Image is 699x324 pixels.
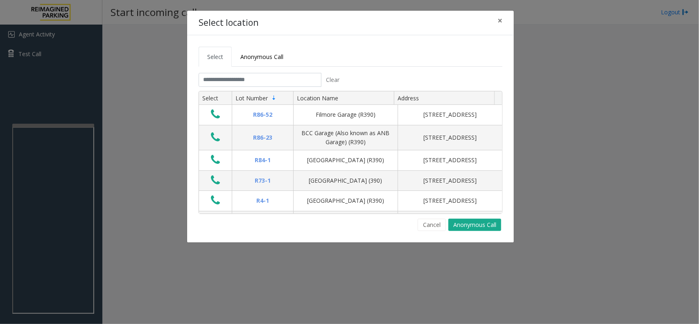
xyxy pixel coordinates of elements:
span: Lot Number [235,94,268,102]
button: Close [492,11,508,31]
span: Anonymous Call [240,53,283,61]
div: Filmore Garage (R390) [299,110,393,119]
div: BCC Garage (Also known as ANB Garage) (R390) [299,129,393,147]
button: Clear [321,73,344,87]
div: Data table [199,91,502,213]
button: Anonymous Call [448,219,501,231]
span: Select [207,53,223,61]
div: [STREET_ADDRESS] [403,110,497,119]
th: Select [199,91,232,105]
div: R73-1 [237,176,288,185]
div: R86-52 [237,110,288,119]
div: R84-1 [237,156,288,165]
div: R86-23 [237,133,288,142]
span: × [498,15,502,26]
span: Sortable [271,95,277,101]
ul: Tabs [199,47,502,67]
div: [STREET_ADDRESS] [403,156,497,165]
div: [GEOGRAPHIC_DATA] (390) [299,176,393,185]
div: [GEOGRAPHIC_DATA] (R390) [299,156,393,165]
div: [STREET_ADDRESS] [403,176,497,185]
div: R4-1 [237,196,288,205]
span: Address [398,94,419,102]
span: Location Name [297,94,338,102]
div: [STREET_ADDRESS] [403,133,497,142]
button: Cancel [418,219,446,231]
div: [STREET_ADDRESS] [403,196,497,205]
div: [GEOGRAPHIC_DATA] (R390) [299,196,393,205]
h4: Select location [199,16,258,29]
